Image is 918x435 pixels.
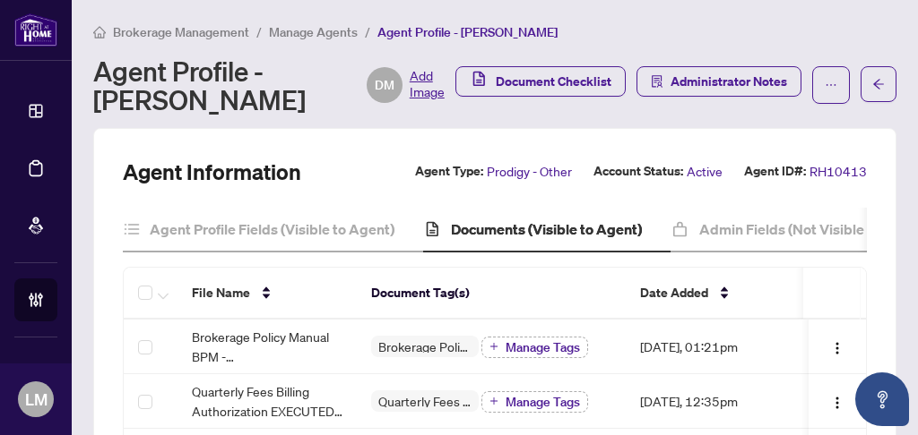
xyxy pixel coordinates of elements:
span: arrow-left [872,78,885,90]
th: File Name [178,268,357,320]
img: Logo [830,396,844,410]
td: [DATE], 01:21pm [626,320,796,374]
button: Logo [823,332,852,361]
button: Manage Tags [481,391,588,413]
li: / [365,21,370,42]
span: solution [651,75,663,88]
span: plus [489,342,498,351]
span: Manage Agents [269,24,358,40]
span: plus [489,397,498,405]
span: LM [25,387,48,412]
span: Active [687,161,723,182]
button: Document Checklist [455,66,626,97]
label: Account Status: [593,161,683,182]
span: Quarterly Fees Billing Authorization EXECUTED 17.pdf [192,381,342,421]
button: Manage Tags [481,337,588,358]
label: Agent ID#: [744,161,806,182]
span: Prodigy - Other [487,161,572,182]
span: Brokerage Policy Manual BPM - [DATE]_updated1.pdf [192,327,342,366]
h4: Agent Profile Fields (Visible to Agent) [150,218,394,240]
span: Add Image [410,67,445,103]
button: Administrator Notes [637,66,801,97]
span: ellipsis [825,79,837,91]
h4: Documents (Visible to Agent) [451,218,642,240]
span: RH10413 [810,161,867,182]
li: / [256,21,262,42]
span: File Name [192,283,250,303]
img: logo [14,13,57,47]
span: Brokerage Policy Manual [371,340,479,353]
span: Administrator Notes [671,67,787,96]
span: Manage Tags [506,341,580,354]
button: Logo [823,387,852,415]
span: Manage Tags [506,396,580,408]
div: Agent Profile - [PERSON_NAME] [93,56,445,114]
span: Date Added [640,283,708,303]
td: [DATE], 12:35pm [626,374,796,429]
span: Brokerage Management [113,24,249,40]
button: Open asap [855,372,909,426]
th: Date Added [626,268,796,320]
img: Logo [830,341,844,355]
h2: Agent Information [123,158,301,186]
th: Document Tag(s) [357,268,626,320]
span: Quarterly Fees Billing Authorization [371,395,479,407]
label: Agent Type: [415,161,483,182]
span: DM [375,75,394,95]
span: home [93,26,106,38]
span: Document Checklist [496,67,611,96]
span: Agent Profile - [PERSON_NAME] [377,24,558,40]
